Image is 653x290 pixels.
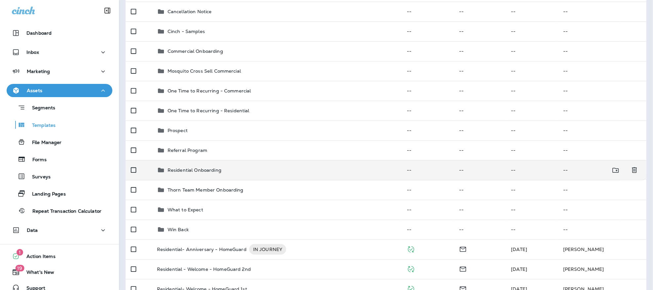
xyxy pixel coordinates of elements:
button: Marketing [7,65,112,78]
span: What's New [20,270,54,277]
td: -- [402,2,454,21]
td: -- [402,140,454,160]
p: Residential- Anniversary - HomeGuard [157,244,247,255]
p: Marketing [27,69,50,74]
td: -- [454,101,506,121]
td: -- [454,81,506,101]
button: File Manager [7,135,112,149]
td: -- [506,200,558,220]
p: Prospect [168,128,188,133]
td: -- [454,121,506,140]
td: -- [506,121,558,140]
p: Templates [25,123,56,129]
p: Win Back [168,227,189,232]
p: Commercial Onboarding [168,49,223,54]
button: Inbox [7,46,112,59]
td: -- [558,160,620,180]
p: Referral Program [168,148,207,153]
td: -- [402,160,454,180]
td: -- [402,41,454,61]
span: Action Items [20,254,56,262]
button: Delete [628,163,641,177]
td: -- [506,2,558,21]
button: Surveys [7,169,112,183]
td: -- [506,41,558,61]
td: -- [454,41,506,61]
td: -- [506,21,558,41]
p: What to Expect [168,207,203,212]
td: -- [506,81,558,101]
td: -- [558,41,646,61]
td: -- [506,101,558,121]
button: Assets [7,84,112,97]
p: Forms [26,157,47,163]
button: Collapse Sidebar [98,4,117,17]
td: [PERSON_NAME] [558,259,646,279]
button: Move to folder [609,163,623,177]
td: -- [558,2,646,21]
span: Email [459,266,467,272]
td: -- [558,61,646,81]
td: -- [558,121,646,140]
td: -- [506,180,558,200]
p: Landing Pages [25,191,66,198]
td: -- [558,101,646,121]
td: -- [402,61,454,81]
button: 19What's New [7,266,112,279]
button: Forms [7,152,112,166]
td: -- [506,140,558,160]
td: -- [402,81,454,101]
p: Residential Onboarding [168,167,221,173]
p: Cancellation Notice [168,9,212,14]
p: Surveys [25,174,51,180]
td: -- [454,220,506,239]
td: -- [506,61,558,81]
button: 1Action Items [7,250,112,263]
p: Mosquito Cross Sell Commercial [168,68,241,74]
td: -- [454,21,506,41]
td: -- [454,160,506,180]
p: Dashboard [26,30,52,36]
td: -- [402,21,454,41]
p: Cinch - Samples [168,29,205,34]
td: -- [454,140,506,160]
span: IN JOURNEY [249,246,286,253]
p: Thorn Team Member Onboarding [168,187,244,193]
span: Published [407,246,415,252]
p: Data [27,228,38,233]
td: -- [558,220,646,239]
span: Kimberly Gleason [511,246,527,252]
td: -- [506,160,558,180]
button: Segments [7,100,112,115]
td: -- [506,220,558,239]
td: -- [454,180,506,200]
p: Inbox [26,50,39,55]
span: Published [407,266,415,272]
td: -- [454,2,506,21]
button: Dashboard [7,26,112,40]
button: Data [7,224,112,237]
td: -- [402,220,454,239]
td: -- [558,21,646,41]
td: -- [402,121,454,140]
button: Templates [7,118,112,132]
td: -- [402,101,454,121]
p: Repeat Transaction Calculator [26,208,101,215]
span: 1 [17,249,23,256]
button: Repeat Transaction Calculator [7,204,112,218]
td: [PERSON_NAME] [558,239,646,259]
div: IN JOURNEY [249,244,286,255]
button: Landing Pages [7,187,112,200]
p: One Time to Recurring - Residential [168,108,250,113]
span: 19 [15,265,24,272]
td: -- [402,200,454,220]
p: File Manager [25,140,62,146]
span: Email [459,246,467,252]
span: Kimberly Gleason [511,266,527,272]
td: -- [558,200,646,220]
p: Assets [27,88,42,93]
td: -- [558,180,646,200]
p: Residential - Welcome - HomeGuard 2nd [157,267,251,272]
td: -- [402,180,454,200]
p: One Time to Recurring - Commercial [168,88,251,93]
